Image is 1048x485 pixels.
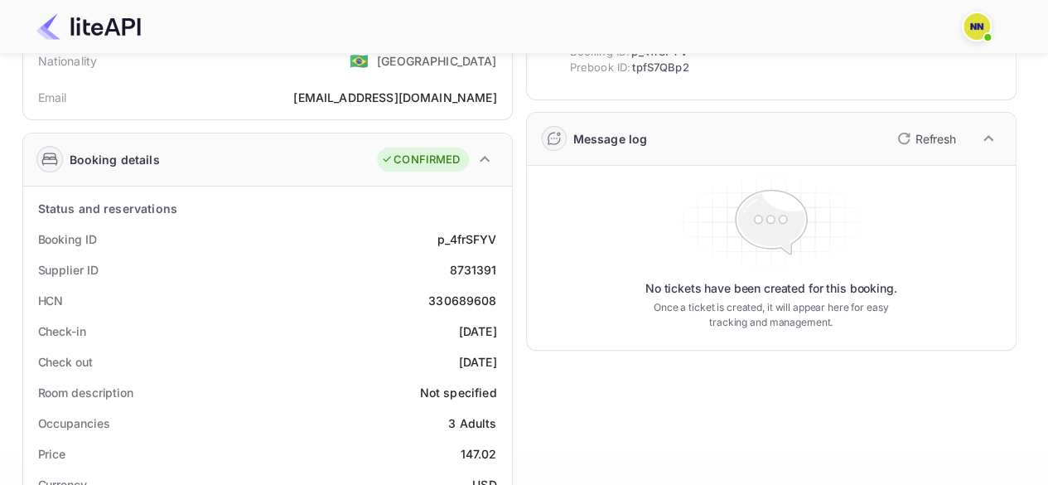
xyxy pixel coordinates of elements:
[437,230,496,248] div: p_4frSFYV
[963,13,990,40] img: N/A N/A
[38,384,133,401] div: Room description
[420,384,497,401] div: Not specified
[459,353,497,371] div: [DATE]
[38,52,98,70] div: Nationality
[38,200,177,217] div: Status and reservations
[448,415,496,432] div: 3 Adults
[428,292,496,309] div: 330689608
[381,152,460,168] div: CONFIRMED
[38,89,67,106] div: Email
[38,261,99,279] div: Supplier ID
[570,60,631,76] span: Prebook ID:
[70,151,160,168] div: Booking details
[293,89,496,106] div: [EMAIL_ADDRESS][DOMAIN_NAME]
[377,52,497,70] div: [GEOGRAPHIC_DATA]
[38,415,110,432] div: Occupancies
[573,130,648,148] div: Message log
[38,230,97,248] div: Booking ID
[36,13,141,40] img: LiteAPI Logo
[38,445,66,463] div: Price
[459,323,497,340] div: [DATE]
[350,46,369,75] span: United States
[449,261,496,279] div: 8731391
[632,60,688,76] span: tpfS7QBp2
[640,300,902,330] p: Once a ticket is created, it will appear here for easy tracking and management.
[461,445,497,463] div: 147.02
[38,353,93,371] div: Check out
[915,130,956,148] p: Refresh
[645,280,897,297] p: No tickets have been created for this booking.
[38,323,86,340] div: Check-in
[887,125,963,152] button: Refresh
[38,292,64,309] div: HCN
